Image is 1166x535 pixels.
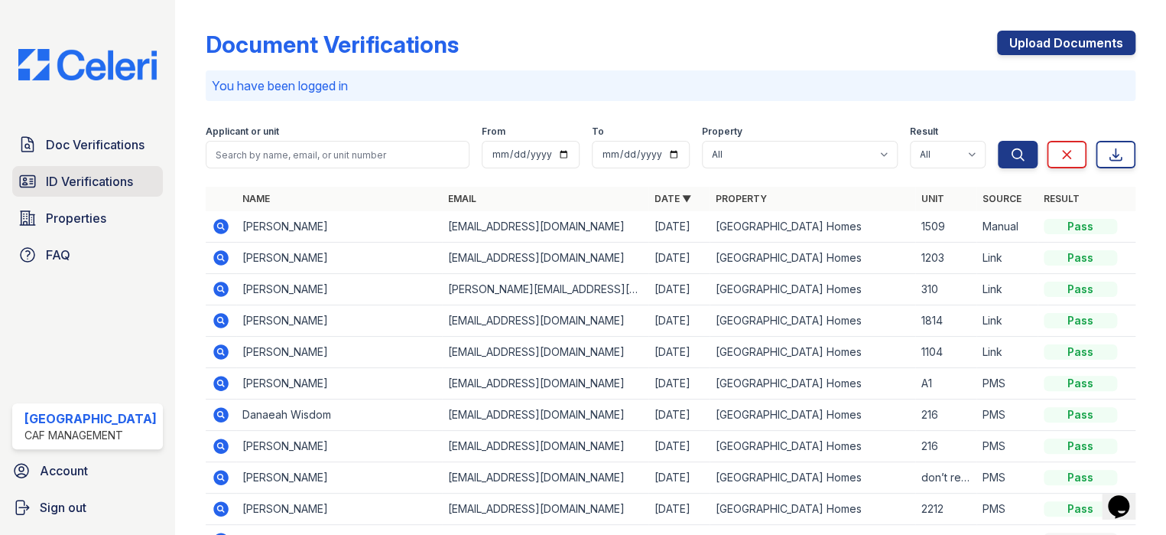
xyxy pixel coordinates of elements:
[242,193,270,204] a: Name
[236,274,442,305] td: [PERSON_NAME]
[710,400,915,431] td: [GEOGRAPHIC_DATA] Homes
[40,462,88,480] span: Account
[12,166,163,197] a: ID Verifications
[710,274,915,305] td: [GEOGRAPHIC_DATA] Homes
[976,243,1038,274] td: Link
[206,141,469,168] input: Search by name, email, or unit number
[982,193,1021,204] a: Source
[1044,219,1117,234] div: Pass
[592,126,604,138] label: To
[236,462,442,494] td: [PERSON_NAME]
[921,193,944,204] a: Unit
[448,193,476,204] a: Email
[236,400,442,431] td: Danaeah Wisdom
[702,126,742,138] label: Property
[1044,344,1117,360] div: Pass
[442,462,648,494] td: [EMAIL_ADDRESS][DOMAIN_NAME]
[915,305,976,337] td: 1814
[1044,376,1117,391] div: Pass
[710,431,915,462] td: [GEOGRAPHIC_DATA] Homes
[710,337,915,368] td: [GEOGRAPHIC_DATA] Homes
[442,400,648,431] td: [EMAIL_ADDRESS][DOMAIN_NAME]
[710,305,915,337] td: [GEOGRAPHIC_DATA] Homes
[236,494,442,525] td: [PERSON_NAME]
[915,211,976,243] td: 1509
[910,126,938,138] label: Result
[482,126,505,138] label: From
[648,431,710,462] td: [DATE]
[1044,250,1117,266] div: Pass
[648,274,710,305] td: [DATE]
[710,243,915,274] td: [GEOGRAPHIC_DATA] Homes
[46,209,106,227] span: Properties
[442,305,648,337] td: [EMAIL_ADDRESS][DOMAIN_NAME]
[648,243,710,274] td: [DATE]
[1044,282,1117,297] div: Pass
[976,368,1038,400] td: PMS
[915,274,976,305] td: 310
[46,246,70,264] span: FAQ
[648,494,710,525] td: [DATE]
[1044,470,1117,485] div: Pass
[648,211,710,243] td: [DATE]
[442,431,648,462] td: [EMAIL_ADDRESS][DOMAIN_NAME]
[976,337,1038,368] td: Link
[24,409,157,428] div: [GEOGRAPHIC_DATA]
[442,274,648,305] td: [PERSON_NAME][EMAIL_ADDRESS][DOMAIN_NAME]
[710,211,915,243] td: [GEOGRAPHIC_DATA] Homes
[915,462,976,494] td: don’t remember
[442,494,648,525] td: [EMAIL_ADDRESS][DOMAIN_NAME]
[236,211,442,243] td: [PERSON_NAME]
[6,49,169,80] img: CE_Logo_Blue-a8612792a0a2168367f1c8372b55b34899dd931a85d93a1a3d3e32e68fde9ad4.png
[1044,439,1117,454] div: Pass
[6,455,169,486] a: Account
[648,462,710,494] td: [DATE]
[1044,407,1117,422] div: Pass
[442,211,648,243] td: [EMAIL_ADDRESS][DOMAIN_NAME]
[212,77,1129,95] p: You have been logged in
[206,31,459,58] div: Document Verifications
[976,211,1038,243] td: Manual
[976,274,1038,305] td: Link
[206,126,279,138] label: Applicant or unit
[915,431,976,462] td: 216
[976,305,1038,337] td: Link
[710,368,915,400] td: [GEOGRAPHIC_DATA] Homes
[40,498,86,517] span: Sign out
[648,368,710,400] td: [DATE]
[12,203,163,233] a: Properties
[648,305,710,337] td: [DATE]
[654,193,691,204] a: Date ▼
[24,428,157,443] div: CAF Management
[236,431,442,462] td: [PERSON_NAME]
[976,494,1038,525] td: PMS
[915,337,976,368] td: 1104
[12,240,163,270] a: FAQ
[915,400,976,431] td: 216
[236,305,442,337] td: [PERSON_NAME]
[46,172,133,191] span: ID Verifications
[976,462,1038,494] td: PMS
[716,193,767,204] a: Property
[442,337,648,368] td: [EMAIL_ADDRESS][DOMAIN_NAME]
[976,431,1038,462] td: PMS
[915,243,976,274] td: 1203
[442,368,648,400] td: [EMAIL_ADDRESS][DOMAIN_NAME]
[236,243,442,274] td: [PERSON_NAME]
[648,337,710,368] td: [DATE]
[710,494,915,525] td: [GEOGRAPHIC_DATA] Homes
[1044,501,1117,517] div: Pass
[710,462,915,494] td: [GEOGRAPHIC_DATA] Homes
[1044,193,1080,204] a: Result
[12,129,163,160] a: Doc Verifications
[442,243,648,274] td: [EMAIL_ADDRESS][DOMAIN_NAME]
[976,400,1038,431] td: PMS
[6,492,169,523] a: Sign out
[236,337,442,368] td: [PERSON_NAME]
[915,368,976,400] td: A1
[46,135,145,154] span: Doc Verifications
[1044,313,1117,328] div: Pass
[648,400,710,431] td: [DATE]
[236,368,442,400] td: [PERSON_NAME]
